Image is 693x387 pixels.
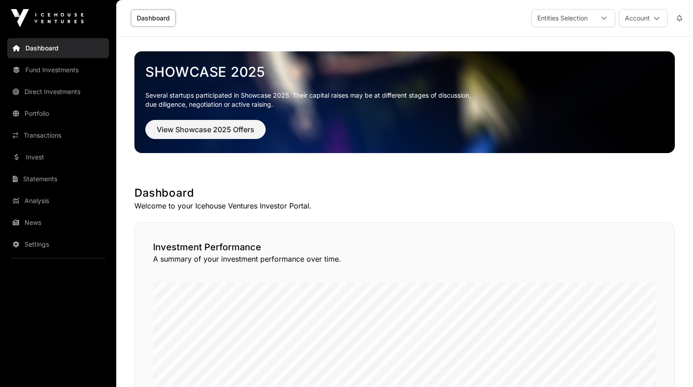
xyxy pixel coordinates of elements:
[7,147,109,167] a: Invest
[134,186,675,200] h1: Dashboard
[7,169,109,189] a: Statements
[153,253,656,264] p: A summary of your investment performance over time.
[134,200,675,211] p: Welcome to your Icehouse Ventures Investor Portal.
[153,241,656,253] h2: Investment Performance
[145,91,664,109] p: Several startups participated in Showcase 2025. Their capital raises may be at different stages o...
[145,129,266,138] a: View Showcase 2025 Offers
[131,10,176,27] a: Dashboard
[157,124,254,135] span: View Showcase 2025 Offers
[11,9,84,27] img: Icehouse Ventures Logo
[7,191,109,211] a: Analysis
[7,82,109,102] a: Direct Investments
[7,213,109,233] a: News
[7,38,109,58] a: Dashboard
[619,9,668,27] button: Account
[145,64,664,80] a: Showcase 2025
[532,10,593,27] div: Entities Selection
[145,120,266,139] button: View Showcase 2025 Offers
[7,125,109,145] a: Transactions
[134,51,675,153] img: Showcase 2025
[7,234,109,254] a: Settings
[7,104,109,124] a: Portfolio
[7,60,109,80] a: Fund Investments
